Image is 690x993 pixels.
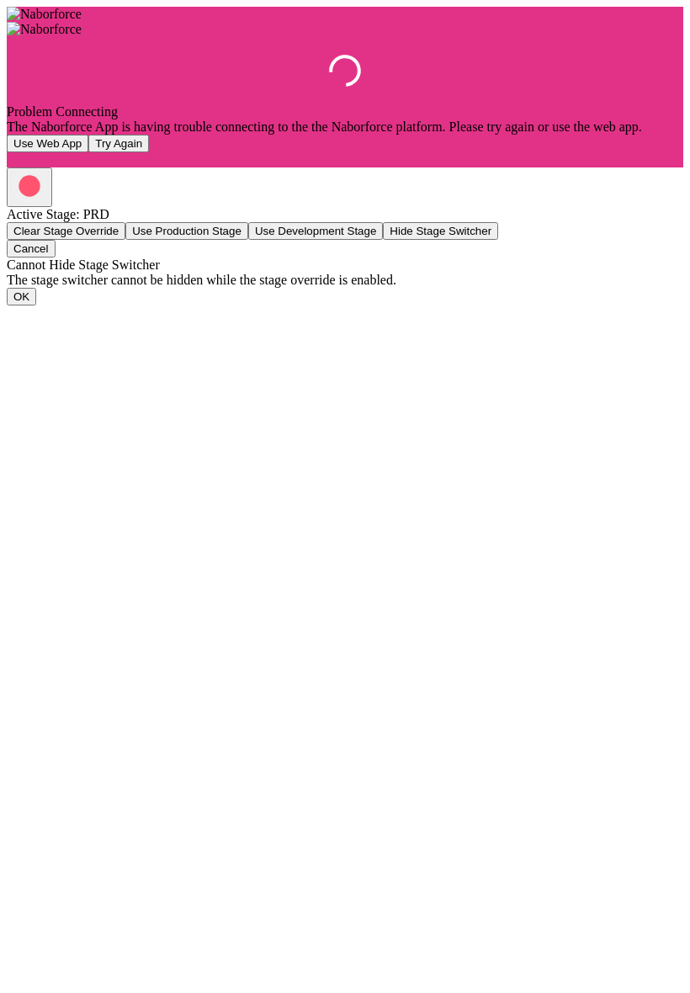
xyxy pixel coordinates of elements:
[7,207,683,222] div: Active Stage: PRD
[7,104,683,119] div: Problem Connecting
[7,119,683,135] div: The Naborforce App is having trouble connecting to the the Naborforce platform. Please try again ...
[248,222,383,240] button: Use Development Stage
[125,222,248,240] button: Use Production Stage
[7,273,683,288] div: The stage switcher cannot be hidden while the stage override is enabled.
[7,288,36,305] button: OK
[7,222,125,240] button: Clear Stage Override
[7,135,88,152] button: Use Web App
[7,22,82,37] img: Naborforce
[7,7,82,22] img: Naborforce
[383,222,498,240] button: Hide Stage Switcher
[7,240,56,258] button: Cancel
[88,135,149,152] button: Try Again
[7,258,683,273] div: Cannot Hide Stage Switcher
